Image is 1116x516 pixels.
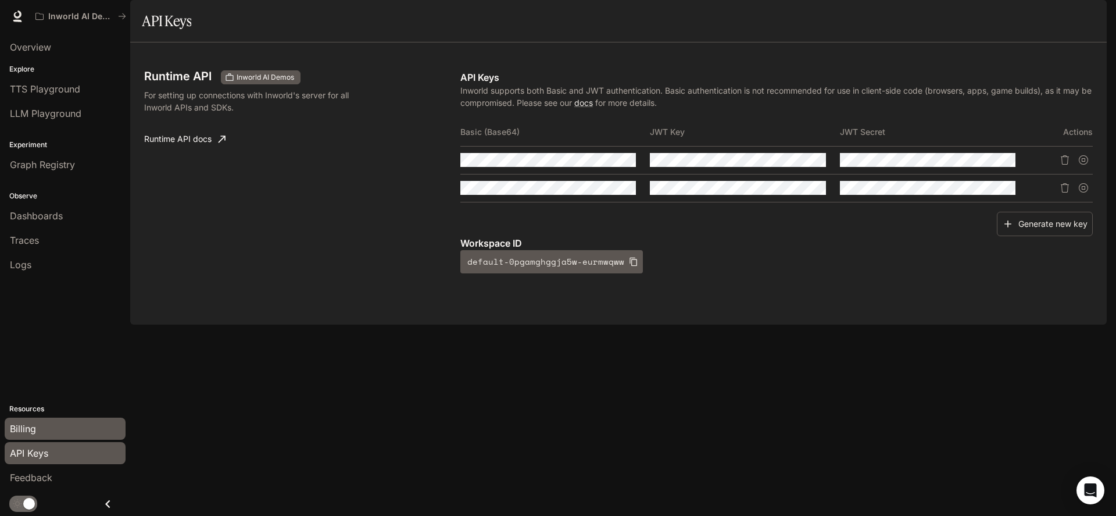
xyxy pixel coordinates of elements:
p: Inworld supports both Basic and JWT authentication. Basic authentication is not recommended for u... [460,84,1093,109]
p: For setting up connections with Inworld's server for all Inworld APIs and SDKs. [144,89,374,113]
h3: Runtime API [144,70,212,82]
div: These keys will apply to your current workspace only [221,70,301,84]
span: Inworld AI Demos [232,72,299,83]
div: Open Intercom Messenger [1076,476,1104,504]
button: Suspend API key [1074,179,1093,197]
button: Delete API key [1056,179,1074,197]
a: Runtime API docs [139,127,230,151]
button: Delete API key [1056,151,1074,169]
th: Basic (Base64) [460,118,650,146]
th: JWT Secret [840,118,1029,146]
th: JWT Key [650,118,839,146]
button: Suspend API key [1074,151,1093,169]
p: Workspace ID [460,236,1093,250]
p: Inworld AI Demos [48,12,113,22]
button: default-0pgamghggja5w-eurmwqww [460,250,643,273]
button: Generate new key [997,212,1093,237]
p: API Keys [460,70,1093,84]
th: Actions [1029,118,1093,146]
a: docs [574,98,593,108]
h1: API Keys [142,9,191,33]
button: All workspaces [30,5,131,28]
